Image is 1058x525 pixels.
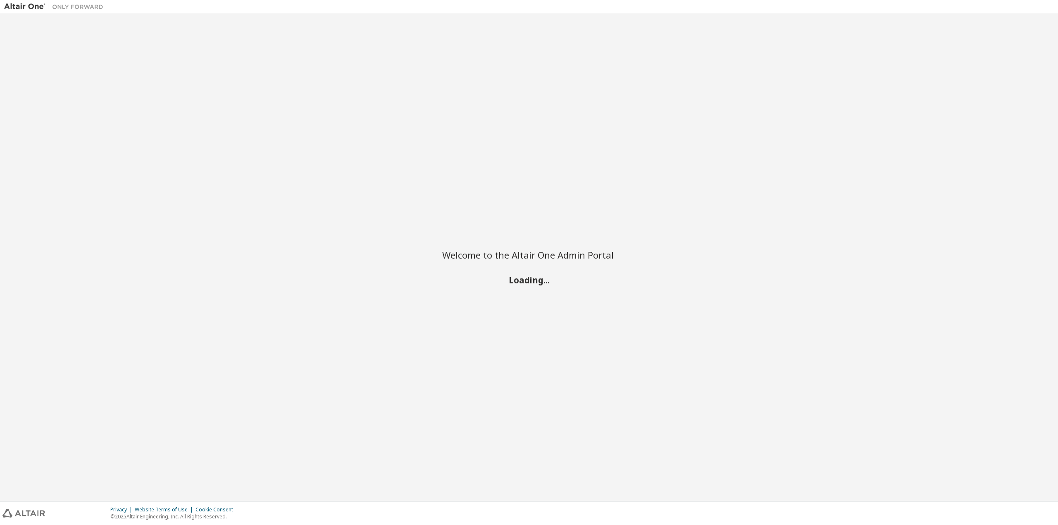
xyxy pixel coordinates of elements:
[110,506,135,513] div: Privacy
[195,506,238,513] div: Cookie Consent
[442,274,616,285] h2: Loading...
[2,509,45,518] img: altair_logo.svg
[110,513,238,520] p: © 2025 Altair Engineering, Inc. All Rights Reserved.
[135,506,195,513] div: Website Terms of Use
[442,249,616,261] h2: Welcome to the Altair One Admin Portal
[4,2,107,11] img: Altair One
